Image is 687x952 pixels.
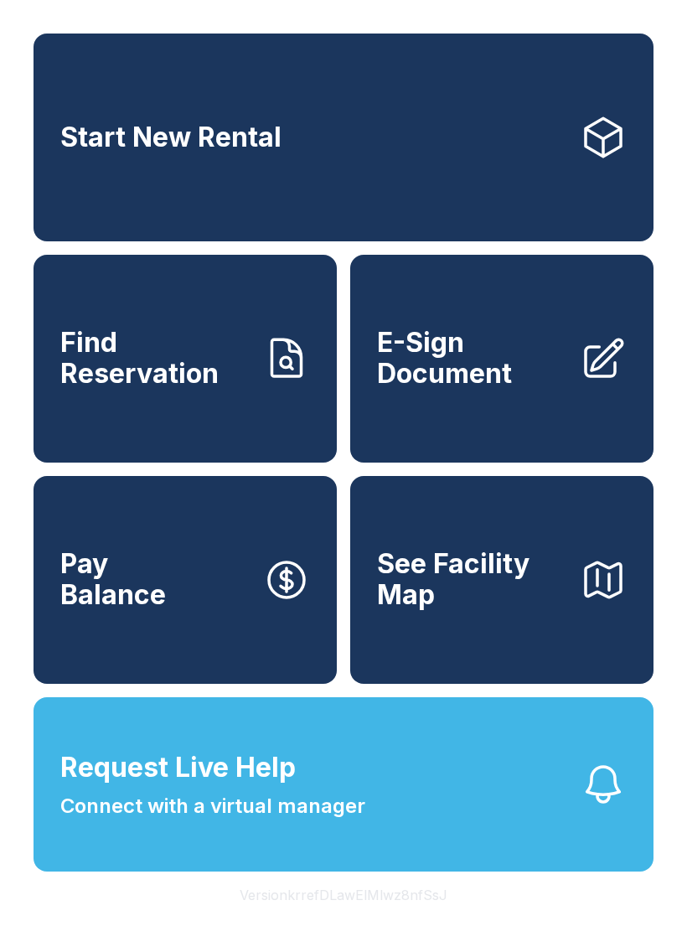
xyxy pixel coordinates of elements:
span: Pay Balance [60,549,166,610]
span: E-Sign Document [377,328,566,389]
a: E-Sign Document [350,255,653,463]
button: See Facility Map [350,476,653,684]
a: Find Reservation [34,255,337,463]
span: Connect with a virtual manager [60,791,365,821]
span: See Facility Map [377,549,566,610]
a: Start New Rental [34,34,653,241]
button: PayBalance [34,476,337,684]
span: Find Reservation [60,328,250,389]
span: Request Live Help [60,748,296,788]
span: Start New Rental [60,122,282,153]
button: VersionkrrefDLawElMlwz8nfSsJ [226,872,461,918]
button: Request Live HelpConnect with a virtual manager [34,697,653,872]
